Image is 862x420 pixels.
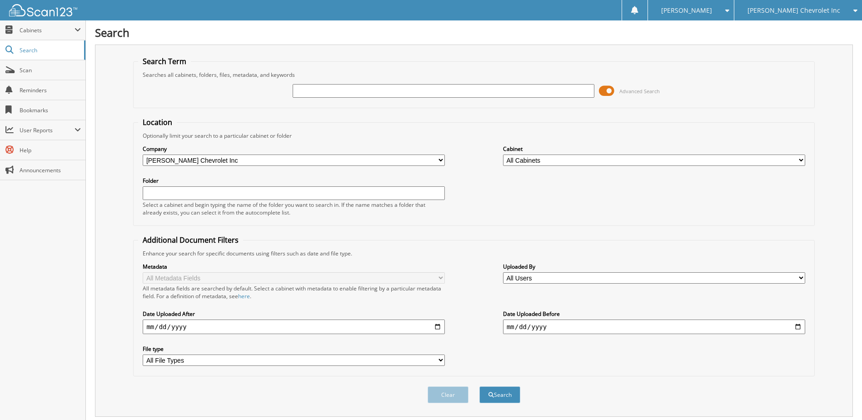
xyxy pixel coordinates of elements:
legend: Location [138,117,177,127]
label: Uploaded By [503,263,805,270]
img: scan123-logo-white.svg [9,4,77,16]
div: All metadata fields are searched by default. Select a cabinet with metadata to enable filtering b... [143,285,445,300]
div: Enhance your search for specific documents using filters such as date and file type. [138,250,809,257]
div: Optionally limit your search to a particular cabinet or folder [138,132,809,140]
span: [PERSON_NAME] [661,8,712,13]
label: Metadata [143,263,445,270]
span: User Reports [20,126,75,134]
button: Clear [428,386,468,403]
button: Search [479,386,520,403]
span: Announcements [20,166,81,174]
label: Company [143,145,445,153]
span: Bookmarks [20,106,81,114]
input: end [503,320,805,334]
span: Advanced Search [619,88,660,95]
span: Help [20,146,81,154]
span: Reminders [20,86,81,94]
label: File type [143,345,445,353]
a: here [238,292,250,300]
label: Date Uploaded Before [503,310,805,318]
input: start [143,320,445,334]
label: Date Uploaded After [143,310,445,318]
span: Search [20,46,80,54]
h1: Search [95,25,853,40]
div: Searches all cabinets, folders, files, metadata, and keywords [138,71,809,79]
legend: Search Term [138,56,191,66]
span: [PERSON_NAME] Chevrolet Inc [747,8,840,13]
label: Cabinet [503,145,805,153]
label: Folder [143,177,445,185]
div: Select a cabinet and begin typing the name of the folder you want to search in. If the name match... [143,201,445,216]
legend: Additional Document Filters [138,235,243,245]
span: Cabinets [20,26,75,34]
span: Scan [20,66,81,74]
